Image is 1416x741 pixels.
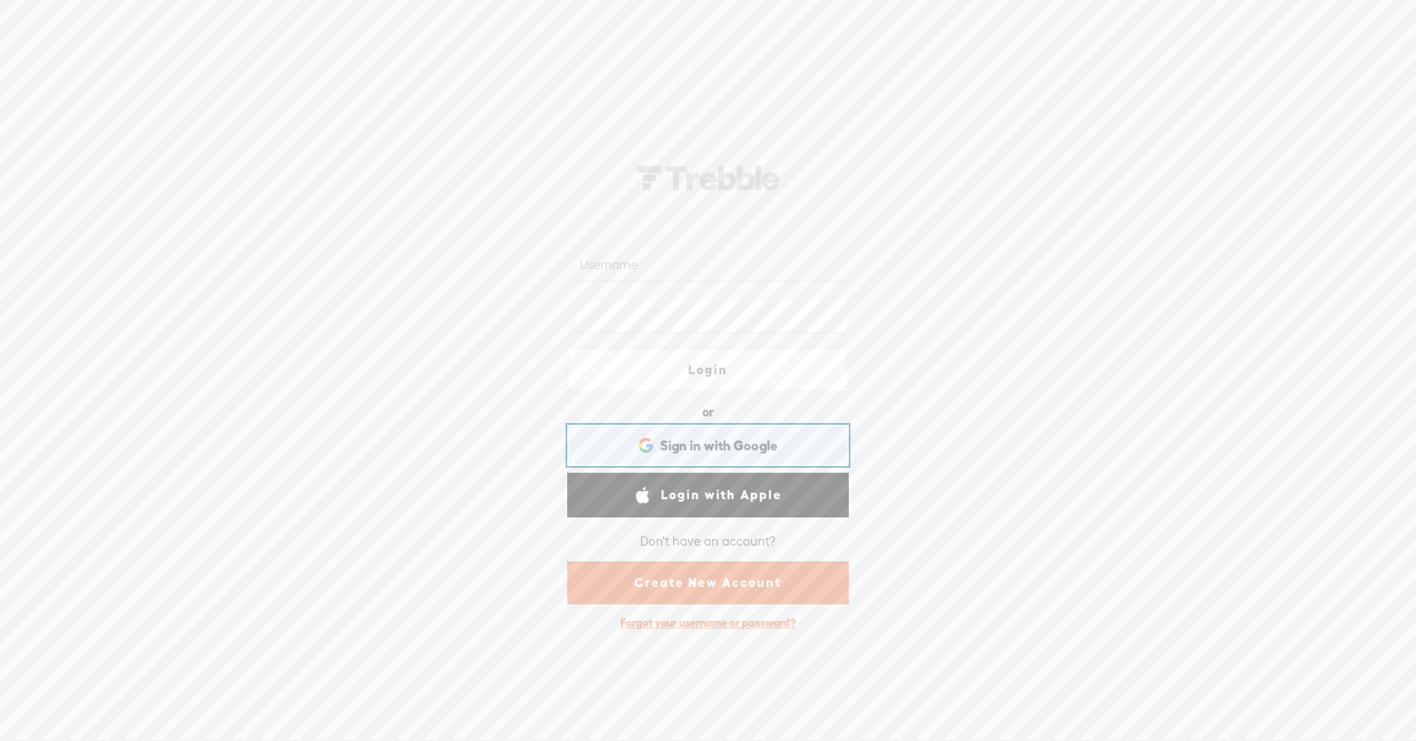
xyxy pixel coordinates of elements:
[567,473,849,517] a: Login with Apple
[567,561,849,604] a: Create New Account
[612,608,804,638] div: Forgot your username or password?
[660,437,778,455] span: Sign in with Google
[640,523,776,558] div: Don't have an account?
[702,399,714,426] div: or
[567,425,849,466] div: Sign in with Google
[576,249,845,281] input: Username
[567,348,849,392] a: Login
